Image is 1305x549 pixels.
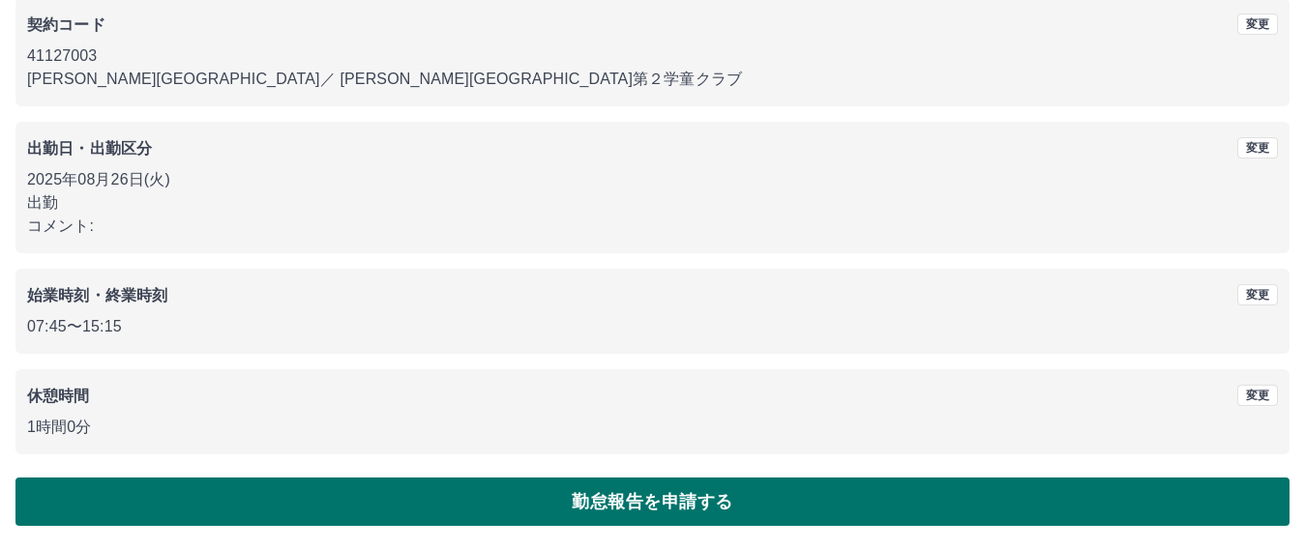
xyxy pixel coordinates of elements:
button: 変更 [1237,385,1278,406]
p: 出勤 [27,191,1278,215]
b: 始業時刻・終業時刻 [27,287,167,303]
p: 41127003 [27,44,1278,68]
button: 勤怠報告を申請する [15,477,1290,526]
p: コメント: [27,215,1278,238]
b: 契約コード [27,16,105,33]
p: [PERSON_NAME][GEOGRAPHIC_DATA] ／ [PERSON_NAME][GEOGRAPHIC_DATA]第２学童クラブ [27,68,1278,91]
button: 変更 [1237,137,1278,159]
button: 変更 [1237,284,1278,305]
p: 2025年08月26日(火) [27,168,1278,191]
p: 1時間0分 [27,416,1278,439]
b: 出勤日・出勤区分 [27,140,152,157]
b: 休憩時間 [27,388,90,404]
button: 変更 [1237,14,1278,35]
p: 07:45 〜 15:15 [27,315,1278,338]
